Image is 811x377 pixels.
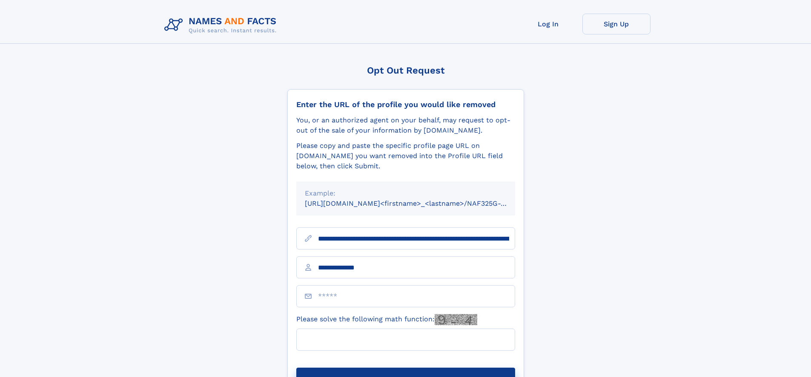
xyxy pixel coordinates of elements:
a: Sign Up [582,14,651,34]
label: Please solve the following math function: [296,314,477,325]
div: You, or an authorized agent on your behalf, may request to opt-out of the sale of your informatio... [296,115,515,136]
div: Please copy and paste the specific profile page URL on [DOMAIN_NAME] you want removed into the Pr... [296,141,515,171]
small: [URL][DOMAIN_NAME]<firstname>_<lastname>/NAF325G-xxxxxxxx [305,199,531,207]
a: Log In [514,14,582,34]
div: Opt Out Request [287,65,524,76]
img: Logo Names and Facts [161,14,284,37]
div: Enter the URL of the profile you would like removed [296,100,515,109]
div: Example: [305,188,507,198]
